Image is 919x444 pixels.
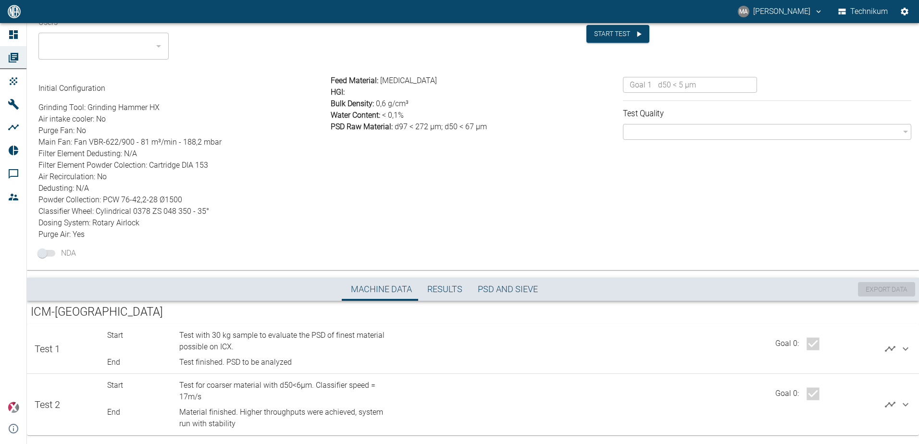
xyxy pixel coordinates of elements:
[775,388,799,399] p: Goal 0 :
[179,330,393,353] p: Test with 30 kg sample to evaluate the PSD of finest material possible on ICX.
[103,195,182,204] span: PCW 76-42,2-28 Ø1500
[376,99,409,108] span: 0,6 g/cm³
[775,338,799,349] p: Goal 0 :
[331,87,345,97] span: HGI :
[736,3,824,20] button: mateus.andrade@neuman-esser.com.br
[61,247,76,259] span: NDA
[179,357,393,368] p: Test finished. PSD to be analyzed
[96,207,209,216] span: Cylindrical 0378 ZS 048 350 - 35°
[38,83,327,94] p: Initial Configuration
[38,183,327,194] span: Dedusting :
[738,6,749,17] div: MA
[76,126,86,135] span: No
[7,5,22,18] img: logo
[896,3,913,20] button: Settings
[92,218,139,227] span: Rotary Airlock
[38,194,327,206] span: Powder Collection :
[38,160,327,171] span: Filter Element Powder Colection :
[331,122,393,131] span: PSD Raw Material :
[38,229,327,240] span: Purge Air :
[427,284,462,295] span: Results
[623,108,839,119] label: Test Quality
[395,122,487,131] span: d97 < 272 µm; d50 < 67 µm
[35,397,60,412] h6: Test 2
[331,76,378,85] span: Feed Material :
[478,284,538,295] span: PSD and Sieve
[107,407,176,418] p: End
[38,148,327,160] span: Filter Element Dedusting :
[38,113,327,125] span: Air intake cooler :
[87,103,160,112] span: Grinding Hammer HX
[38,136,327,148] span: Main Fan :
[331,99,374,108] span: Bulk Density :
[35,341,60,357] h6: Test 1
[881,395,900,414] button: Open Analysis
[74,137,222,147] span: Fan VBR-622/900 - 81 m³/min - 188,2 mbar
[96,114,106,123] span: No
[31,305,915,320] h5: ICM-[GEOGRAPHIC_DATA]
[149,160,208,170] span: Cartridge DIA 153
[884,343,896,355] svg: Open Analysis
[107,330,176,341] p: Start
[884,399,896,410] svg: Open Analysis
[38,217,327,229] span: Dosing System :
[382,111,404,120] span: < 0,1%
[179,407,393,430] p: Material finished. Higher throughputs were achieved, system run with stability
[586,25,649,43] button: Start test
[107,380,176,391] p: Start
[38,102,327,113] span: Grinding Tool :
[331,111,380,120] span: Water Content :
[27,374,919,435] div: Test 2StartTest for coarser material with d50<6µm. Classifier speed = 17m/sEndMaterial finished. ...
[97,172,107,181] span: No
[836,3,890,20] button: Technikum
[179,380,393,403] p: Test for coarser material with d50<6µm. Classifier speed = 17m/s
[586,17,692,43] div: Start test
[38,206,327,217] span: Classifier Wheel :
[881,339,900,358] button: Open Analysis
[38,125,327,136] span: Purge Fan :
[76,184,89,193] span: N/A
[27,324,919,374] div: Test 1StartTest with 30 kg sample to evaluate the PSD of finest material possible on ICX.EndTest ...
[343,278,420,301] button: Machine Data
[380,76,437,85] span: [MEDICAL_DATA]
[38,171,327,183] span: Air Recirculation :
[8,402,19,413] img: Xplore Logo
[73,230,85,239] span: Yes
[107,357,176,368] p: End
[124,149,137,158] span: N/A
